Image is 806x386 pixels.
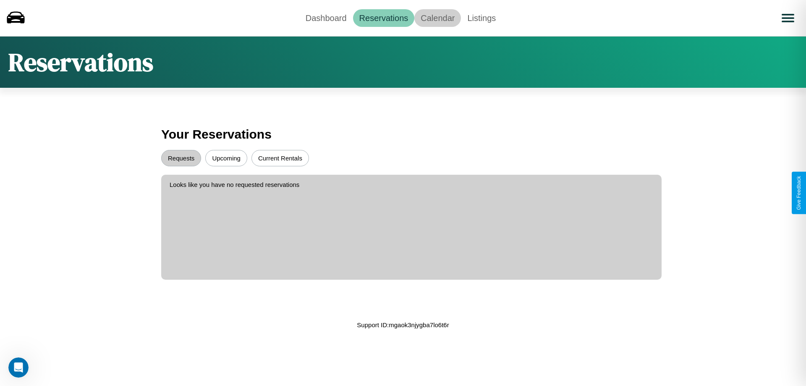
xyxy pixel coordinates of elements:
[414,9,461,27] a: Calendar
[205,150,247,166] button: Upcoming
[796,176,802,210] div: Give Feedback
[299,9,353,27] a: Dashboard
[357,319,449,331] p: Support ID: mgaok3njygba7lo6t6r
[776,6,800,30] button: Open menu
[8,357,29,378] iframe: Intercom live chat
[461,9,502,27] a: Listings
[170,179,653,190] p: Looks like you have no requested reservations
[161,150,201,166] button: Requests
[8,45,153,79] h1: Reservations
[251,150,309,166] button: Current Rentals
[353,9,415,27] a: Reservations
[161,123,645,146] h3: Your Reservations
